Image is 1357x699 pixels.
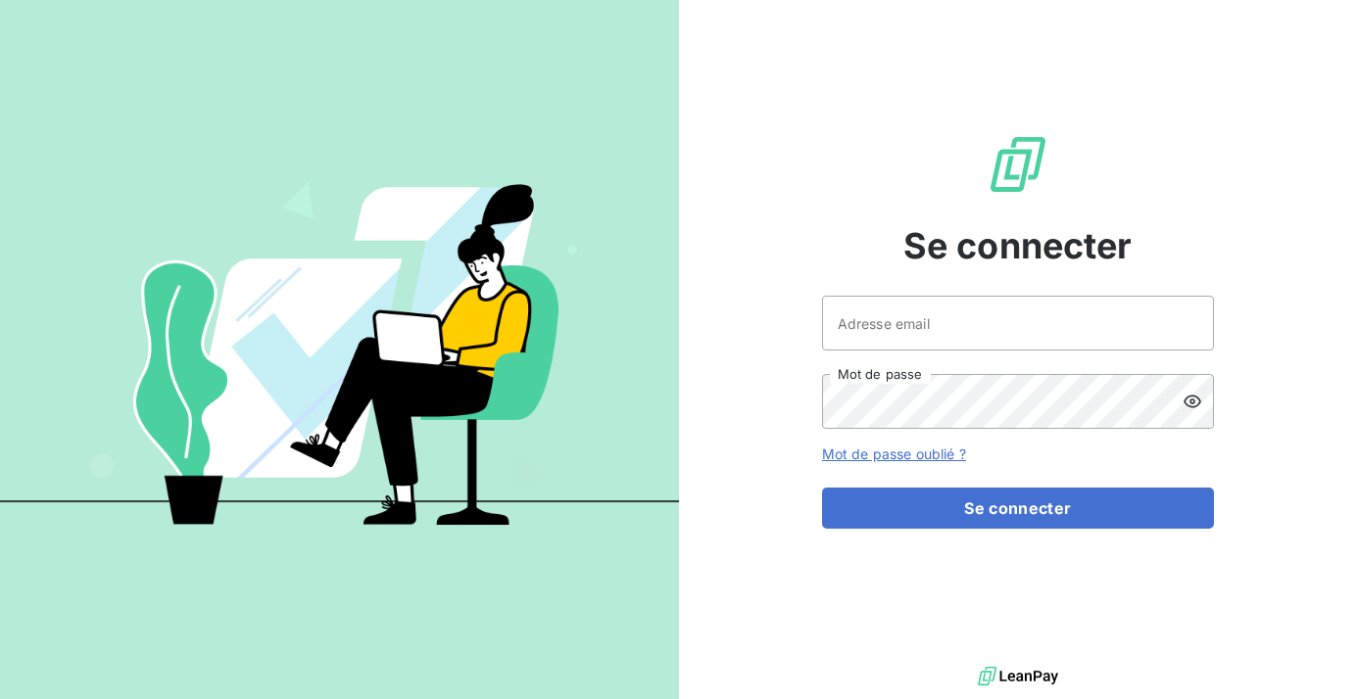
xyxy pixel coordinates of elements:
input: placeholder [822,296,1214,350]
img: Logo LeanPay [987,133,1049,196]
button: Se connecter [822,488,1214,529]
span: Se connecter [903,219,1133,272]
a: Mot de passe oublié ? [822,445,966,462]
img: logo [978,662,1058,691]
